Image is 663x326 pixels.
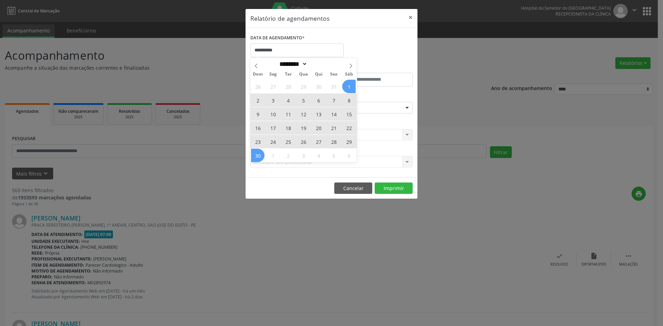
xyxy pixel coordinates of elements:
[251,93,265,107] span: Novembro 2, 2025
[297,107,310,121] span: Novembro 12, 2025
[342,107,356,121] span: Novembro 15, 2025
[334,182,372,194] button: Cancelar
[281,72,296,77] span: Ter
[375,182,413,194] button: Imprimir
[342,72,357,77] span: Sáb
[327,107,340,121] span: Novembro 14, 2025
[342,121,356,135] span: Novembro 22, 2025
[297,135,310,148] span: Novembro 26, 2025
[312,135,325,148] span: Novembro 27, 2025
[251,80,265,93] span: Outubro 26, 2025
[297,121,310,135] span: Novembro 19, 2025
[251,135,265,148] span: Novembro 23, 2025
[266,149,280,162] span: Dezembro 1, 2025
[342,80,356,93] span: Novembro 1, 2025
[342,149,356,162] span: Dezembro 6, 2025
[296,72,311,77] span: Qua
[327,149,340,162] span: Dezembro 5, 2025
[281,121,295,135] span: Novembro 18, 2025
[266,135,280,148] span: Novembro 24, 2025
[250,72,266,77] span: Dom
[312,107,325,121] span: Novembro 13, 2025
[281,93,295,107] span: Novembro 4, 2025
[327,121,340,135] span: Novembro 21, 2025
[250,14,329,23] h5: Relatório de agendamentos
[277,60,307,68] select: Month
[281,135,295,148] span: Novembro 25, 2025
[251,149,265,162] span: Novembro 30, 2025
[327,135,340,148] span: Novembro 28, 2025
[251,121,265,135] span: Novembro 16, 2025
[281,107,295,121] span: Novembro 11, 2025
[297,93,310,107] span: Novembro 5, 2025
[342,93,356,107] span: Novembro 8, 2025
[404,9,417,26] button: Close
[327,80,340,93] span: Outubro 31, 2025
[333,62,413,73] label: ATÉ
[307,60,330,68] input: Year
[281,80,295,93] span: Outubro 28, 2025
[342,135,356,148] span: Novembro 29, 2025
[281,149,295,162] span: Dezembro 2, 2025
[266,80,280,93] span: Outubro 27, 2025
[312,121,325,135] span: Novembro 20, 2025
[312,80,325,93] span: Outubro 30, 2025
[250,33,305,43] label: DATA DE AGENDAMENTO
[312,149,325,162] span: Dezembro 4, 2025
[266,72,281,77] span: Seg
[326,72,342,77] span: Sex
[251,107,265,121] span: Novembro 9, 2025
[297,80,310,93] span: Outubro 29, 2025
[266,107,280,121] span: Novembro 10, 2025
[297,149,310,162] span: Dezembro 3, 2025
[327,93,340,107] span: Novembro 7, 2025
[266,93,280,107] span: Novembro 3, 2025
[266,121,280,135] span: Novembro 17, 2025
[312,93,325,107] span: Novembro 6, 2025
[311,72,326,77] span: Qui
